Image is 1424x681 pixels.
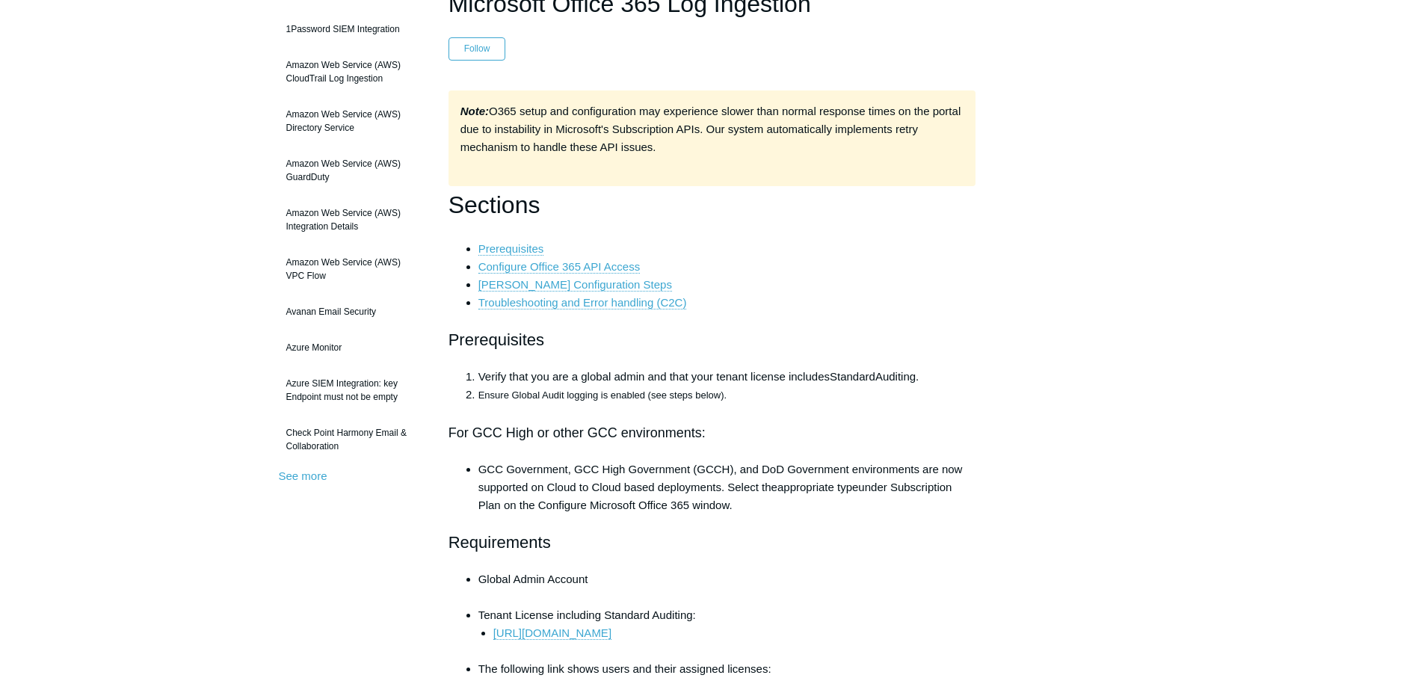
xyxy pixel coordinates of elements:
span: Ensure Global Audit logging is enabled (see steps below). [478,389,727,401]
a: Troubleshooting and Error handling (C2C) [478,296,687,309]
a: Amazon Web Service (AWS) CloudTrail Log Ingestion [279,51,426,93]
li: Tenant License including Standard Auditing: [478,606,976,660]
span: Auditing [875,370,916,383]
strong: Note: [460,105,489,117]
a: [URL][DOMAIN_NAME] [493,626,611,640]
a: Check Point Harmony Email & Collaboration [279,419,426,460]
h1: Sections [449,186,976,224]
a: 1Password SIEM Integration [279,15,426,43]
a: Configure Office 365 API Access [478,260,641,274]
a: Amazon Web Service (AWS) Directory Service [279,100,426,142]
span: Standard [830,370,875,383]
button: Follow Article [449,37,506,60]
a: Amazon Web Service (AWS) Integration Details [279,199,426,241]
a: Azure SIEM Integration: key Endpoint must not be empty [279,369,426,411]
a: Avanan Email Security [279,298,426,326]
a: See more [279,469,327,482]
span: Verify that you are a global admin and that your tenant license includes [478,370,830,383]
a: Azure Monitor [279,333,426,362]
h2: Requirements [449,529,976,555]
a: Amazon Web Service (AWS) VPC Flow [279,248,426,290]
a: [PERSON_NAME] Configuration Steps [478,278,672,292]
div: O365 setup and configuration may experience slower than normal response times on the portal due t... [449,90,976,186]
a: Prerequisites [478,242,544,256]
li: Global Admin Account [478,570,976,606]
span: . [916,370,919,383]
span: under Subscription Plan on the Configure Microsoft Office 365 window. [478,481,952,511]
span: appropriate type [777,481,858,493]
span: For GCC High or other GCC environments: [449,425,706,440]
a: Amazon Web Service (AWS) GuardDuty [279,150,426,191]
h2: Prerequisites [449,327,976,353]
span: GCC Government, GCC High Government (GCCH), and DoD Government environments are now supported on ... [478,463,963,493]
